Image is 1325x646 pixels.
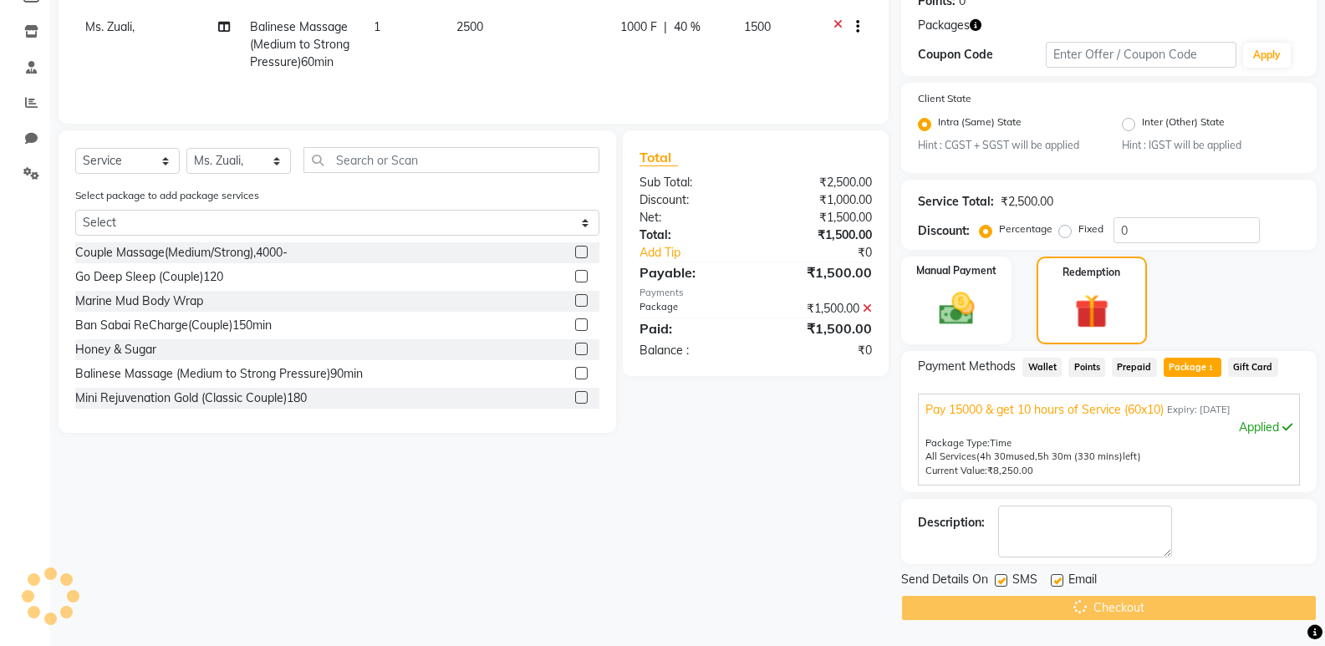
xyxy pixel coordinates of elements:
span: Ms. Zuali, [85,19,135,34]
div: Discount: [627,191,756,209]
div: ₹0 [756,342,884,359]
label: Manual Payment [916,263,996,278]
label: Select package to add package services [75,188,259,203]
input: Enter Offer / Coupon Code [1046,42,1236,68]
span: ₹8,250.00 [987,465,1033,476]
span: All Services [925,450,976,462]
span: | [664,18,667,36]
span: Email [1068,571,1097,592]
span: Balinese Massage (Medium to Strong Pressure)60min [250,19,349,69]
div: Marine Mud Body Wrap [75,292,203,310]
span: Points [1068,358,1105,377]
span: Current Value: [925,465,987,476]
span: Package Type: [925,437,990,449]
input: Search or Scan [303,147,599,173]
div: ₹1,000.00 [756,191,884,209]
small: Hint : IGST will be applied [1122,138,1300,153]
div: Applied [925,419,1292,436]
span: 1500 [744,19,771,34]
div: ₹1,500.00 [756,318,884,338]
div: Balinese Massage (Medium to Strong Pressure)90min [75,365,363,383]
div: ₹0 [777,244,884,262]
span: 1 [1206,364,1215,374]
span: Wallet [1022,358,1062,377]
span: 2500 [456,19,483,34]
div: Payable: [627,262,756,282]
span: (4h 30m [976,450,1014,462]
span: 5h 30m (330 mins) [1037,450,1123,462]
div: ₹1,500.00 [756,209,884,226]
button: Apply [1243,43,1291,68]
label: Redemption [1063,265,1120,280]
span: Total [640,149,678,166]
img: _gift.svg [1064,290,1119,332]
div: Go Deep Sleep (Couple)120 [75,268,223,286]
span: Send Details On [901,571,988,592]
span: Gift Card [1228,358,1278,377]
img: _cash.svg [928,288,986,329]
small: Hint : CGST + SGST will be applied [918,138,1096,153]
div: Service Total: [918,193,994,211]
span: 40 % [674,18,701,36]
span: Package [1164,358,1221,377]
div: Balance : [627,342,756,359]
span: used, left) [976,450,1141,462]
div: ₹2,500.00 [756,174,884,191]
span: Prepaid [1112,358,1157,377]
span: Time [990,437,1012,449]
div: Honey & Sugar [75,341,156,359]
div: ₹1,500.00 [756,262,884,282]
span: Expiry: [DATE] [1167,403,1231,417]
span: 1 [374,19,380,34]
div: Description: [918,514,985,532]
div: Paid: [627,318,756,338]
div: Sub Total: [627,174,756,191]
a: Add Tip [627,244,777,262]
div: Package [627,300,756,318]
div: Couple Massage(Medium/Strong),4000- [75,244,288,262]
div: Ban Sabai ReCharge(Couple)150min [75,317,272,334]
label: Intra (Same) State [938,114,1022,135]
label: Inter (Other) State [1142,114,1225,135]
label: Client State [918,91,971,106]
div: Total: [627,226,756,244]
span: Payment Methods [918,358,1016,375]
span: 1000 F [620,18,657,36]
div: Mini Rejuvenation Gold (Classic Couple)180 [75,389,307,407]
span: SMS [1012,571,1037,592]
div: ₹1,500.00 [756,226,884,244]
div: Payments [640,286,872,300]
div: ₹2,500.00 [1001,193,1053,211]
div: Discount: [918,222,970,240]
label: Percentage [999,221,1052,237]
span: Packages [918,17,970,34]
span: Pay 15000 & get 10 hours of Service (60x10) [925,401,1164,419]
label: Fixed [1078,221,1103,237]
div: Net: [627,209,756,226]
div: ₹1,500.00 [756,300,884,318]
div: Coupon Code [918,46,1045,64]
